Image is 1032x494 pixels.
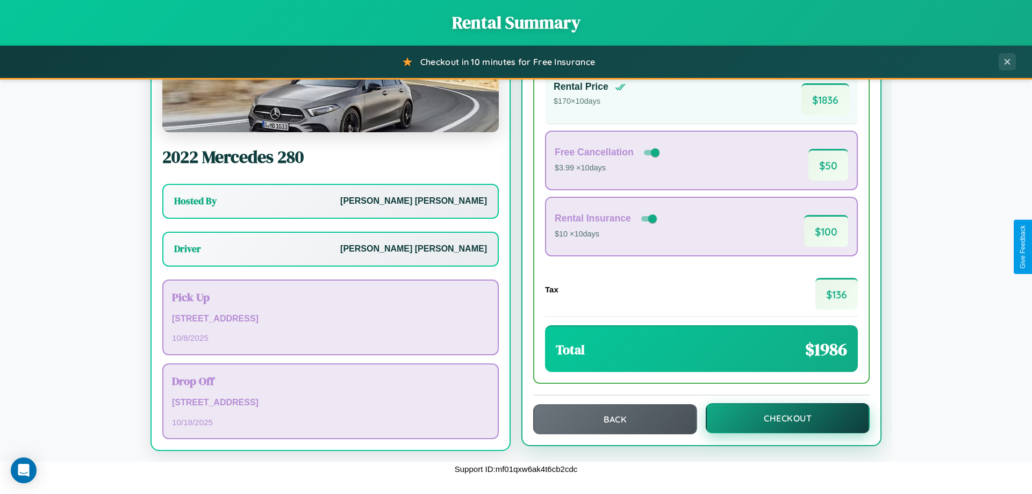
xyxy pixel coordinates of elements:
[804,215,848,247] span: $ 100
[533,404,697,434] button: Back
[174,195,217,207] h3: Hosted By
[808,149,848,181] span: $ 50
[555,161,662,175] p: $3.99 × 10 days
[706,403,870,433] button: Checkout
[340,194,487,209] p: [PERSON_NAME] [PERSON_NAME]
[162,145,499,169] h2: 2022 Mercedes 280
[420,56,595,67] span: Checkout in 10 minutes for Free Insurance
[805,338,847,361] span: $ 1986
[172,395,489,411] p: [STREET_ADDRESS]
[555,213,631,224] h4: Rental Insurance
[555,227,659,241] p: $10 × 10 days
[815,278,858,310] span: $ 136
[172,289,489,305] h3: Pick Up
[556,341,585,359] h3: Total
[174,242,201,255] h3: Driver
[545,285,558,294] h4: Tax
[11,457,37,483] div: Open Intercom Messenger
[11,11,1021,34] h1: Rental Summary
[554,95,626,109] p: $ 170 × 10 days
[172,373,489,389] h3: Drop Off
[554,81,608,92] h4: Rental Price
[172,311,489,327] p: [STREET_ADDRESS]
[172,415,489,429] p: 10 / 18 / 2025
[555,147,634,158] h4: Free Cancellation
[801,83,849,115] span: $ 1836
[340,241,487,257] p: [PERSON_NAME] [PERSON_NAME]
[455,462,577,476] p: Support ID: mf01qxw6ak4t6cb2cdc
[1019,225,1027,269] div: Give Feedback
[172,331,489,345] p: 10 / 8 / 2025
